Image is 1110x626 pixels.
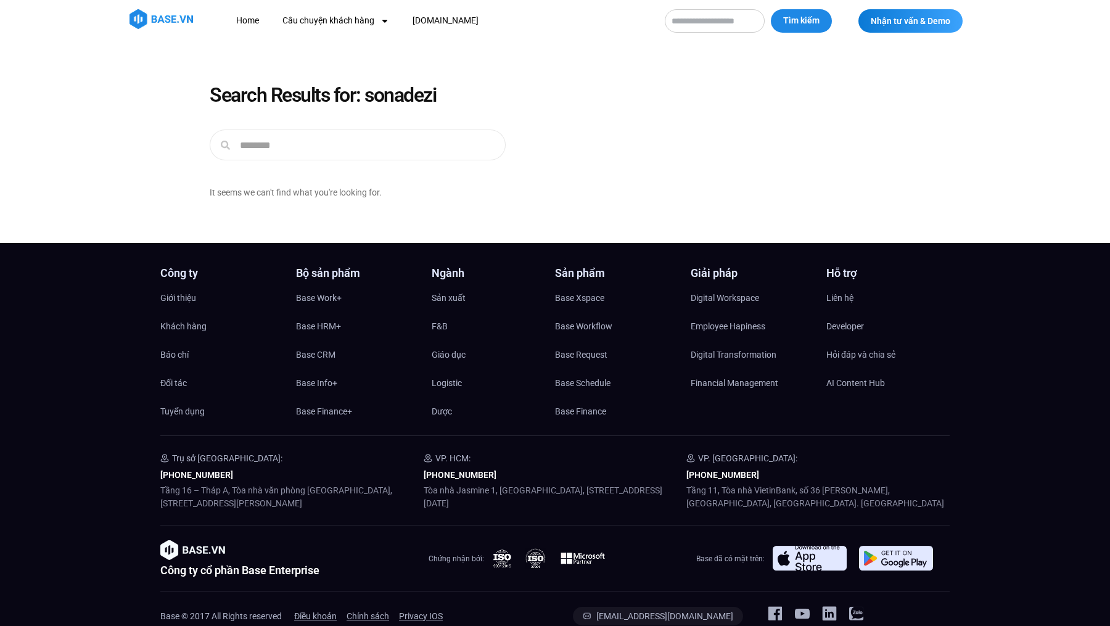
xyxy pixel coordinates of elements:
[429,554,484,563] span: Chứng nhận bởi:
[347,607,389,625] a: Chính sách
[296,289,419,307] a: Base Work+
[172,453,282,463] span: Trụ sở [GEOGRAPHIC_DATA]:
[596,612,733,620] span: [EMAIL_ADDRESS][DOMAIN_NAME]
[691,317,765,336] span: Employee Hapiness
[826,374,950,392] a: AI Content Hub
[160,289,284,307] a: Giới thiệu
[432,402,555,421] a: Dược
[555,374,678,392] a: Base Schedule
[296,268,419,279] h4: Bộ sản phẩm
[555,402,606,421] span: Base Finance
[871,17,950,25] span: Nhận tư vấn & Demo
[296,289,342,307] span: Base Work+
[555,345,678,364] a: Base Request
[555,317,612,336] span: Base Workflow
[555,268,678,279] h4: Sản phẩm
[399,607,443,625] span: Privacy IOS
[826,317,950,336] a: Developer
[296,374,419,392] a: Base Info+
[160,611,282,621] span: Base © 2017 All Rights reserved
[160,317,284,336] a: Khách hàng
[210,185,430,200] div: It seems we can't find what you're looking for.
[160,402,205,421] span: Tuyển dụng
[160,540,225,560] img: image-1.png
[160,402,284,421] a: Tuyển dụng
[691,345,814,364] a: Digital Transformation
[273,9,398,32] a: Câu chuyện khách hàng
[691,374,814,392] a: Financial Management
[160,565,319,576] h2: Công ty cổ phần Base Enterprise
[771,9,832,33] button: Tìm kiếm
[403,9,488,32] a: [DOMAIN_NAME]
[555,402,678,421] a: Base Finance
[435,453,471,463] span: VP. HCM:
[160,484,424,510] p: Tầng 16 – Tháp A, Tòa nhà văn phòng [GEOGRAPHIC_DATA], [STREET_ADDRESS][PERSON_NAME]
[227,9,268,32] a: Home
[555,345,607,364] span: Base Request
[160,317,207,336] span: Khách hàng
[432,345,555,364] a: Giáo dục
[160,345,189,364] span: Báo chí
[691,289,814,307] a: Digital Workspace
[296,345,335,364] span: Base CRM
[160,374,284,392] a: Đối tác
[826,374,885,392] span: AI Content Hub
[296,402,352,421] span: Base Finance+
[826,317,864,336] span: Developer
[296,374,337,392] span: Base Info+
[826,345,950,364] a: Hỏi đáp và chia sẻ
[432,317,448,336] span: F&B
[296,317,341,336] span: Base HRM+
[424,470,496,480] a: [PHONE_NUMBER]
[227,9,652,32] nav: Menu
[783,15,820,27] span: Tìm kiếm
[691,289,759,307] span: Digital Workspace
[432,374,555,392] a: Logistic
[160,289,196,307] span: Giới thiệu
[160,374,187,392] span: Đối tác
[160,268,284,279] h4: Công ty
[555,317,678,336] a: Base Workflow
[691,374,778,392] span: Financial Management
[424,484,687,510] p: Tòa nhà Jasmine 1, [GEOGRAPHIC_DATA], [STREET_ADDRESS][DATE]
[432,345,466,364] span: Giáo dục
[686,470,759,480] a: [PHONE_NUMBER]
[294,607,337,625] a: Điều khoản
[296,317,419,336] a: Base HRM+
[858,9,963,33] a: Nhận tư vấn & Demo
[691,345,776,364] span: Digital Transformation
[160,470,233,480] a: [PHONE_NUMBER]
[826,345,895,364] span: Hỏi đáp và chia sẻ
[555,374,610,392] span: Base Schedule
[296,402,419,421] a: Base Finance+
[686,484,950,510] p: Tầng 11, Tòa nhà VietinBank, số 36 [PERSON_NAME], [GEOGRAPHIC_DATA], [GEOGRAPHIC_DATA]. [GEOGRAPH...
[432,317,555,336] a: F&B
[432,289,466,307] span: Sản xuất
[826,268,950,279] h4: Hỗ trợ
[698,453,797,463] span: VP. [GEOGRAPHIC_DATA]:
[573,607,743,625] a: [EMAIL_ADDRESS][DOMAIN_NAME]
[691,268,814,279] h4: Giải pháp
[296,345,419,364] a: Base CRM
[826,289,853,307] span: Liên hệ
[691,317,814,336] a: Employee Hapiness
[555,289,604,307] span: Base Xspace
[432,402,452,421] span: Dược
[160,345,284,364] a: Báo chí
[555,289,678,307] a: Base Xspace
[432,289,555,307] a: Sản xuất
[826,289,950,307] a: Liên hệ
[210,85,900,105] h1: Search Results for: sonadezi
[432,374,462,392] span: Logistic
[696,554,765,563] span: Base đã có mặt trên:
[432,268,555,279] h4: Ngành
